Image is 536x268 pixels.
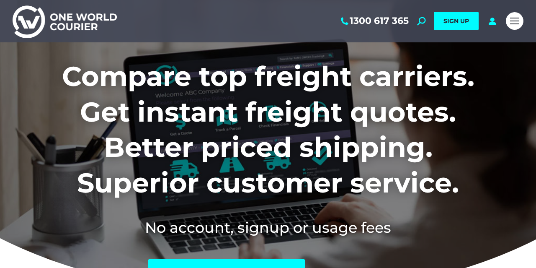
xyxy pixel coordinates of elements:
[339,16,409,26] a: 1300 617 365
[443,17,469,25] span: SIGN UP
[13,217,523,238] h2: No account, signup or usage fees
[13,4,117,38] img: One World Courier
[13,59,523,200] h1: Compare top freight carriers. Get instant freight quotes. Better priced shipping. Superior custom...
[434,12,479,30] a: SIGN UP
[506,12,523,30] a: Mobile menu icon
